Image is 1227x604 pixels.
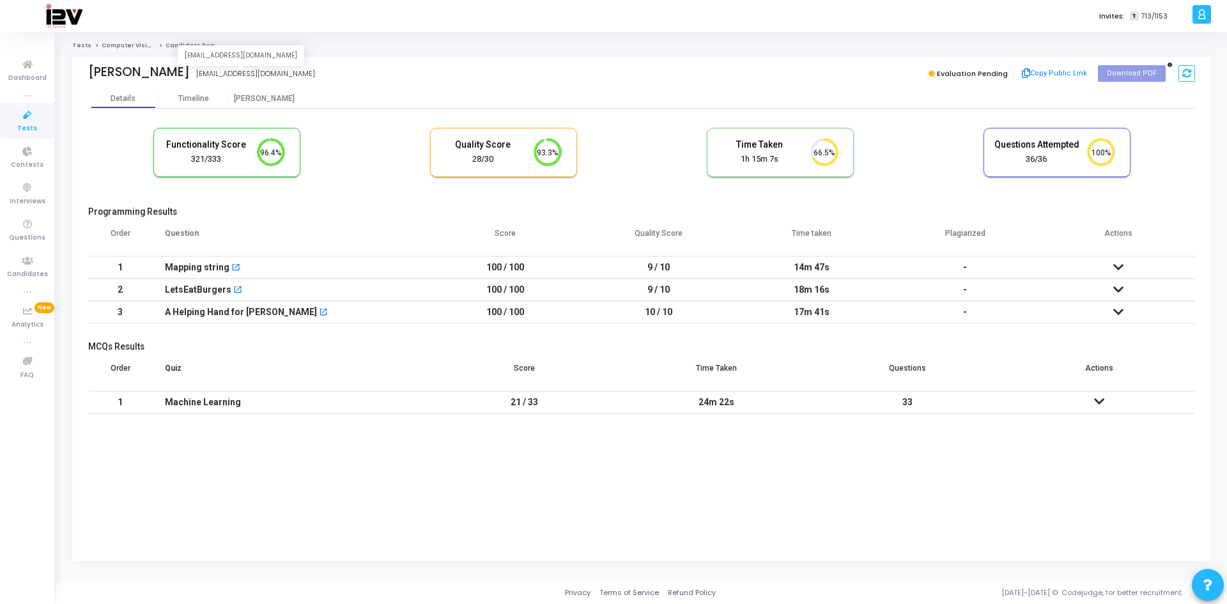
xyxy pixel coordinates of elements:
span: Tests [17,123,37,134]
button: Copy Public Link [1018,64,1092,83]
td: 9 / 10 [582,279,736,301]
th: Question [152,221,429,256]
td: 10 / 10 [582,301,736,323]
div: [PERSON_NAME] [229,94,299,104]
td: 18m 16s [736,279,889,301]
th: Actions [1003,355,1195,391]
mat-icon: open_in_new [231,264,240,273]
a: Refund Policy [668,587,716,598]
span: - [963,284,967,295]
div: LetsEatBurgers [165,279,231,300]
div: [EMAIL_ADDRESS][DOMAIN_NAME] [178,46,304,66]
span: Analytics [12,320,43,330]
span: Evaluation Pending [937,68,1008,79]
th: Plagiarized [888,221,1042,256]
th: Score [429,221,582,256]
h5: Time Taken [717,139,803,150]
h5: Programming Results [88,206,1195,217]
th: Score [429,355,621,391]
span: - [963,307,967,317]
button: Download PDF [1098,65,1166,82]
div: A Helping Hand for [PERSON_NAME] [165,302,317,323]
th: Order [88,355,152,391]
div: Timeline [178,94,209,104]
span: 713/1153 [1141,11,1168,22]
td: 3 [88,301,152,323]
div: 24m 22s [633,392,799,413]
label: Invites: [1099,11,1125,22]
span: - [963,262,967,272]
nav: breadcrumb [72,42,1211,50]
span: Candidate Report [166,42,224,49]
a: Terms of Service [599,587,659,598]
span: Interviews [10,196,45,207]
a: Computer Vision Engineer - ML (2) [102,42,210,49]
h5: Functionality Score [164,139,249,150]
img: logo [45,3,82,29]
div: [EMAIL_ADDRESS][DOMAIN_NAME] [196,68,315,79]
a: Privacy [565,587,590,598]
div: [PERSON_NAME] [88,65,190,79]
div: Mapping string [165,257,229,278]
th: Actions [1042,221,1195,256]
a: Tests [72,42,91,49]
div: Machine Learning [165,392,416,413]
td: 2 [88,279,152,301]
td: 21 / 33 [429,391,621,414]
span: Contests [11,160,43,171]
span: New [35,302,54,313]
th: Quality Score [582,221,736,256]
span: Candidates [7,269,48,280]
span: T [1130,12,1138,21]
span: FAQ [20,370,34,381]
h5: Quality Score [440,139,526,150]
td: 1 [88,391,152,414]
mat-icon: open_in_new [319,309,328,318]
th: Time taken [736,221,889,256]
th: Time Taken [621,355,812,391]
td: 33 [812,391,1004,414]
td: 100 / 100 [429,301,582,323]
h5: MCQs Results [88,341,1195,352]
h5: Questions Attempted [994,139,1079,150]
div: 28/30 [440,153,526,166]
td: 9 / 10 [582,256,736,279]
div: [DATE]-[DATE] © Codejudge, for better recruitment. [716,587,1211,598]
div: 36/36 [994,153,1079,166]
td: 1 [88,256,152,279]
td: 100 / 100 [429,279,582,301]
th: Order [88,221,152,256]
div: Details [111,94,135,104]
div: 321/333 [164,153,249,166]
th: Questions [812,355,1004,391]
span: Dashboard [8,73,47,84]
th: Quiz [152,355,429,391]
td: 14m 47s [736,256,889,279]
span: Questions [9,233,45,244]
td: 100 / 100 [429,256,582,279]
div: 1h 15m 7s [717,153,803,166]
td: 17m 41s [736,301,889,323]
mat-icon: open_in_new [233,286,242,295]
